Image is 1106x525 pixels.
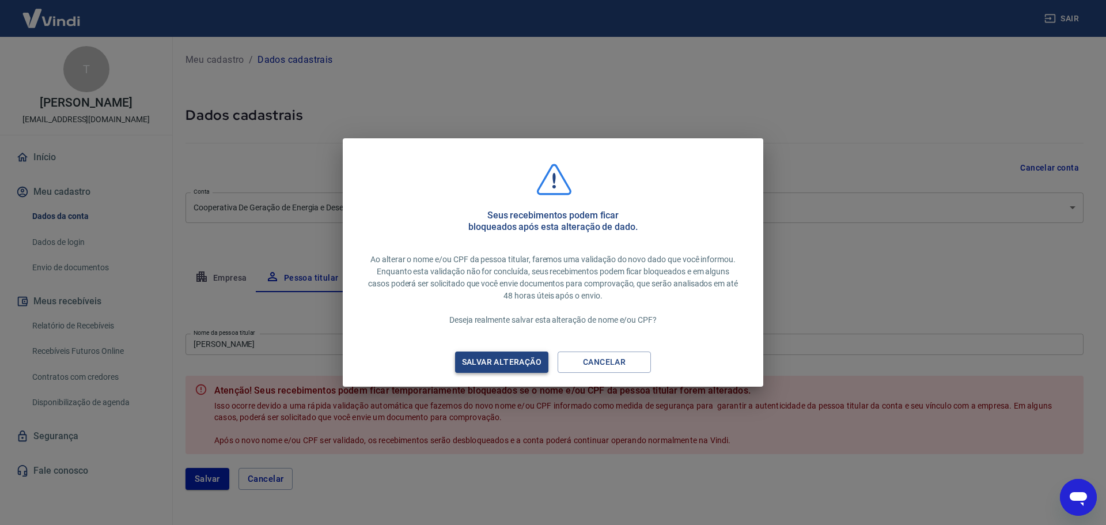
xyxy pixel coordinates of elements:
[448,355,555,369] div: Salvar alteração
[558,352,651,373] button: Cancelar
[455,352,548,373] button: Salvar alteração
[468,210,638,233] h5: Seus recebimentos podem ficar bloqueados após esta alteração de dado.
[366,254,740,326] p: Ao alterar o nome e/ou CPF da pessoa titular, faremos uma validação do novo dado que você informo...
[1060,479,1097,516] iframe: Botão para abrir a janela de mensagens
